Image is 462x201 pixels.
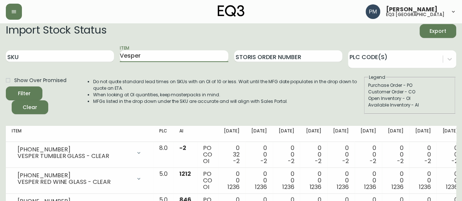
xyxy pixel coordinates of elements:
th: Item [6,126,153,142]
div: [PHONE_NUMBER] [18,172,131,179]
th: [DATE] [382,126,409,142]
span: 1236 [255,183,267,191]
span: 1236 [446,183,458,191]
span: 1236 [392,183,404,191]
div: Open Inventory - OI [368,95,451,102]
div: PO CO [203,145,212,165]
th: [DATE] [273,126,300,142]
img: logo [218,5,245,17]
th: PLC [153,126,173,142]
span: -2 [287,157,294,165]
li: MFGs listed in the drop down under the SKU are accurate and will align with Sales Portal. [93,98,363,105]
span: -2 [179,144,186,152]
div: 0 0 [224,171,240,190]
div: Customer Order - CO [368,89,451,95]
div: 0 0 [415,145,431,165]
li: When looking at OI quantities, keep masterpacks in mind. [93,92,363,98]
div: 0 0 [251,145,267,165]
li: Do not quote standard lead times on SKUs with an OI of 10 or less. Wait until the MFG date popula... [93,78,363,92]
td: 5.0 [153,168,173,194]
span: -2 [315,157,321,165]
div: Purchase Order - PO [368,82,451,89]
div: PO CO [203,171,212,190]
div: 0 0 [388,171,404,190]
div: 0 0 [306,145,321,165]
span: -2 [397,157,404,165]
div: 0 0 [333,171,349,190]
div: 0 32 [224,145,240,165]
span: 1236 [337,183,349,191]
div: [PHONE_NUMBER]VESPER RED WINE GLASS - CLEAR [12,171,148,187]
div: 0 0 [279,145,294,165]
span: 1236 [228,183,240,191]
span: -2 [370,157,376,165]
th: [DATE] [245,126,273,142]
span: -2 [233,157,240,165]
span: 1236 [419,183,431,191]
span: [PERSON_NAME] [386,7,438,12]
div: 0 0 [279,171,294,190]
span: -2 [451,157,458,165]
div: VESPER TUMBLER GLASS - CLEAR [18,153,131,159]
span: 1236 [282,183,294,191]
th: [DATE] [327,126,355,142]
div: 0 0 [442,145,458,165]
span: -2 [260,157,267,165]
span: 1236 [364,183,376,191]
img: 0a7c5790205149dfd4c0ba0a3a48f705 [366,4,380,19]
div: 0 0 [333,145,349,165]
button: Clear [12,100,48,114]
td: 8.0 [153,142,173,168]
span: Export [425,27,450,36]
div: 0 0 [415,171,431,190]
th: [DATE] [218,126,245,142]
th: AI [173,126,197,142]
span: OI [203,157,209,165]
th: [DATE] [355,126,382,142]
div: Filter [18,89,31,98]
h5: eq3 [GEOGRAPHIC_DATA] [386,12,444,17]
div: 0 0 [442,171,458,190]
div: 0 0 [360,145,376,165]
div: 0 0 [388,145,404,165]
div: [PHONE_NUMBER]VESPER TUMBLER GLASS - CLEAR [12,145,148,161]
h2: Import Stock Status [6,24,106,38]
span: OI [203,183,209,191]
span: -2 [424,157,431,165]
span: -2 [342,157,349,165]
div: VESPER RED WINE GLASS - CLEAR [18,179,131,185]
span: 1212 [179,170,191,178]
span: Show Over Promised [14,77,66,84]
button: Filter [6,86,42,100]
div: 0 0 [251,171,267,190]
div: [PHONE_NUMBER] [18,146,131,153]
th: [DATE] [300,126,327,142]
legend: Legend [368,74,386,81]
span: Clear [18,103,42,112]
button: Export [420,24,456,38]
th: [DATE] [409,126,436,142]
span: 1236 [309,183,321,191]
div: 0 0 [360,171,376,190]
div: 0 0 [306,171,321,190]
div: Available Inventory - AI [368,102,451,108]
